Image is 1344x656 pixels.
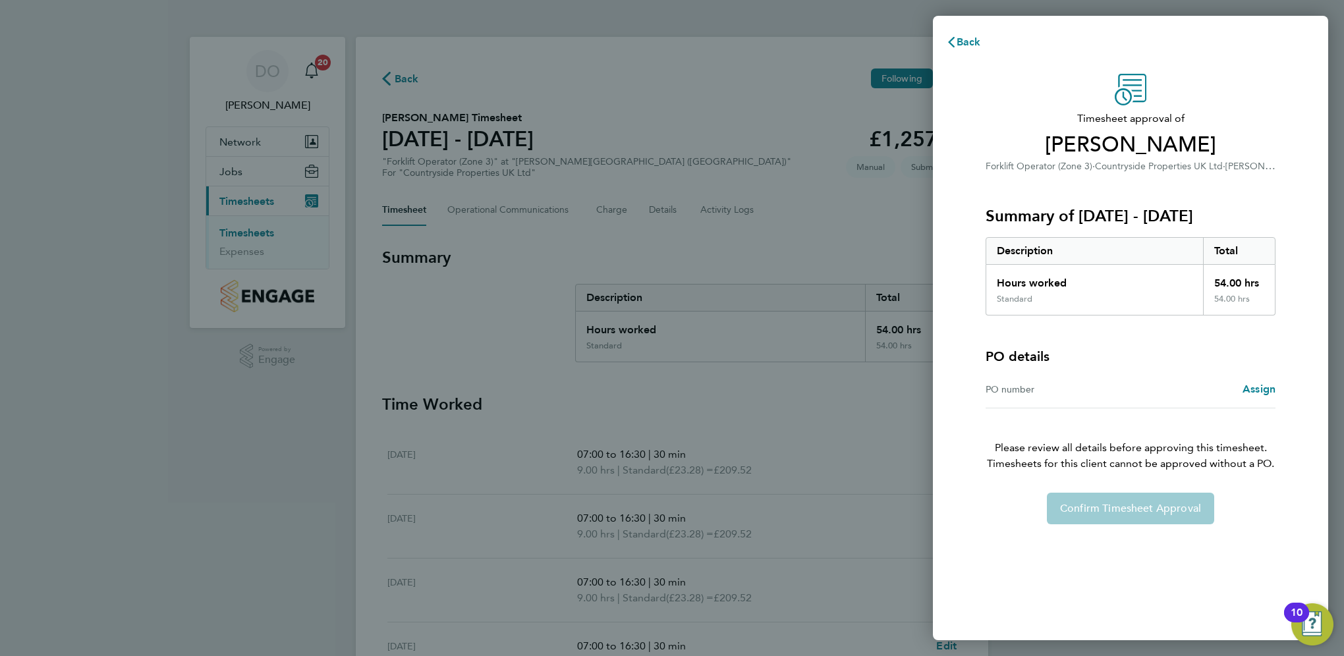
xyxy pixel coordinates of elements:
[1203,238,1275,264] div: Total
[997,294,1032,304] div: Standard
[986,111,1275,126] span: Timesheet approval of
[933,29,994,55] button: Back
[970,408,1291,472] p: Please review all details before approving this timesheet.
[1291,603,1333,645] button: Open Resource Center, 10 new notifications
[986,161,1092,172] span: Forklift Operator (Zone 3)
[986,347,1050,366] h4: PO details
[986,205,1275,227] h3: Summary of [DATE] - [DATE]
[1243,383,1275,395] span: Assign
[986,237,1275,315] div: Summary of 15 - 21 Sep 2025
[1243,381,1275,397] a: Assign
[957,36,981,48] span: Back
[986,381,1131,397] div: PO number
[1095,161,1223,172] span: Countryside Properties UK Ltd
[986,265,1203,294] div: Hours worked
[1203,294,1275,315] div: 54.00 hrs
[986,132,1275,158] span: [PERSON_NAME]
[1291,613,1302,630] div: 10
[1092,161,1095,172] span: ·
[1223,161,1225,172] span: ·
[986,238,1203,264] div: Description
[970,456,1291,472] span: Timesheets for this client cannot be approved without a PO.
[1203,265,1275,294] div: 54.00 hrs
